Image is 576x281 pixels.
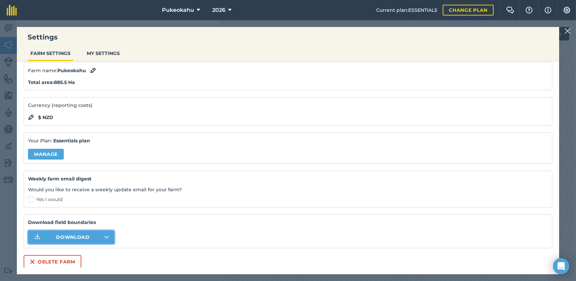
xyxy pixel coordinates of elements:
img: fieldmargin Logo [7,5,17,16]
a: Change plan [443,5,494,16]
h4: Weekly farm email digest [28,175,548,182]
img: svg+xml;base64,PHN2ZyB4bWxucz0iaHR0cDovL3d3dy53My5vcmcvMjAwMC9zdmciIHdpZHRoPSIxNyIgaGVpZ2h0PSIxNy... [545,6,551,14]
span: 2026 [212,6,225,14]
img: Two speech bubbles overlapping with the left bubble in the forefront [506,7,514,13]
span: Pukeokahu [162,6,194,14]
img: svg+xml;base64,PHN2ZyB4bWxucz0iaHR0cDovL3d3dy53My5vcmcvMjAwMC9zdmciIHdpZHRoPSIxOCIgaGVpZ2h0PSIyNC... [90,66,96,75]
img: A cog icon [563,7,571,13]
button: FARM SETTINGS [28,47,73,60]
span: Farm name : [28,67,86,74]
h3: Settings [17,32,559,42]
span: Current plan : ESSENTIALS [376,6,437,14]
span: Download [56,234,90,241]
img: svg+xml;base64,PHN2ZyB4bWxucz0iaHR0cDovL3d3dy53My5vcmcvMjAwMC9zdmciIHdpZHRoPSIxOCIgaGVpZ2h0PSIyNC... [28,113,34,121]
strong: Download field boundaries [28,219,548,226]
img: svg+xml;base64,PHN2ZyB4bWxucz0iaHR0cDovL3d3dy53My5vcmcvMjAwMC9zdmciIHdpZHRoPSIxNiIgaGVpZ2h0PSIyNC... [30,258,35,266]
img: A question mark icon [525,7,533,13]
strong: Essentials plan [53,138,90,144]
strong: $ NZD [38,114,53,121]
p: Currency (reporting costs) [28,102,548,109]
button: Download [28,230,114,244]
p: Would you like to receive a weekly update email for your farm? [28,186,548,193]
a: Manage [28,149,64,160]
img: svg+xml;base64,PHN2ZyB4bWxucz0iaHR0cDovL3d3dy53My5vcmcvMjAwMC9zdmciIHdpZHRoPSIyMiIgaGVpZ2h0PSIzMC... [565,27,571,35]
p: Your Plan: [28,137,548,144]
label: Yes I would [28,196,548,203]
button: Delete farm [24,255,81,269]
button: MY SETTINGS [84,47,122,60]
div: Open Intercom Messenger [553,258,569,274]
strong: Pukeokahu [57,67,86,74]
strong: Total area : 885.5 Ha [28,79,75,85]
